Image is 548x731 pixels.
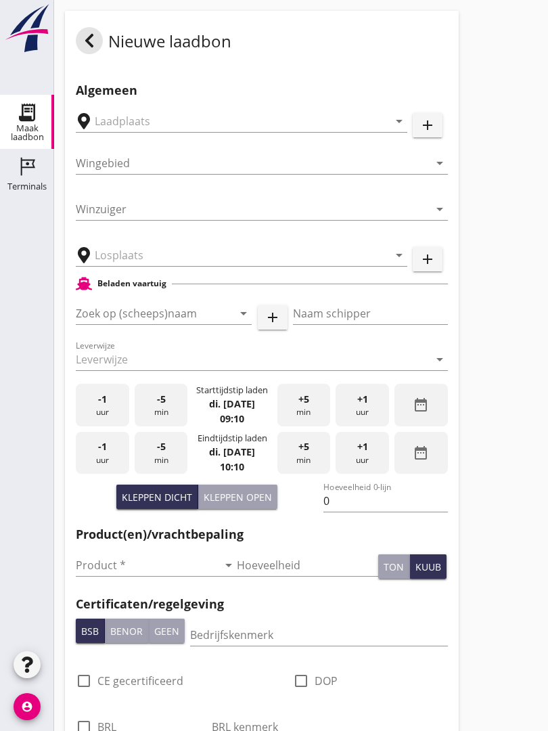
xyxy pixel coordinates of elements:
[97,674,183,688] label: CE gecertificeerd
[154,624,179,638] div: Geen
[336,432,389,474] div: uur
[391,113,407,129] i: arrow_drop_down
[122,490,192,504] div: Kleppen dicht
[198,485,277,509] button: Kleppen open
[204,490,272,504] div: Kleppen open
[3,3,51,53] img: logo-small.a267ee39.svg
[14,693,41,720] i: account_circle
[298,439,309,454] span: +5
[157,392,166,407] span: -5
[98,392,107,407] span: -1
[196,384,268,397] div: Starttijdstip laden
[410,554,447,579] button: kuub
[357,392,368,407] span: +1
[76,81,448,99] h2: Algemeen
[95,110,369,132] input: Laadplaats
[105,619,149,643] button: Benor
[413,445,429,461] i: date_range
[76,384,129,426] div: uur
[432,201,448,217] i: arrow_drop_down
[413,397,429,413] i: date_range
[209,445,255,458] strong: di. [DATE]
[7,182,47,191] div: Terminals
[95,244,369,266] input: Losplaats
[135,384,188,426] div: min
[265,309,281,326] i: add
[315,674,338,688] label: DOP
[157,439,166,454] span: -5
[237,554,379,576] input: Hoeveelheid
[98,439,107,454] span: -1
[76,152,429,174] input: Wingebied
[293,303,448,324] input: Naam schipper
[76,554,218,576] input: Product *
[277,384,331,426] div: min
[220,412,244,425] strong: 09:10
[76,525,448,544] h2: Product(en)/vrachtbepaling
[336,384,389,426] div: uur
[209,397,255,410] strong: di. [DATE]
[419,117,436,133] i: add
[419,251,436,267] i: add
[378,554,410,579] button: ton
[97,278,166,290] h2: Beladen vaartuig
[432,155,448,171] i: arrow_drop_down
[198,432,267,445] div: Eindtijdstip laden
[81,624,99,638] div: BSB
[76,198,429,220] input: Winzuiger
[391,247,407,263] i: arrow_drop_down
[221,557,237,573] i: arrow_drop_down
[220,460,244,473] strong: 10:10
[357,439,368,454] span: +1
[116,485,198,509] button: Kleppen dicht
[190,624,448,646] input: Bedrijfskenmerk
[110,624,143,638] div: Benor
[298,392,309,407] span: +5
[76,432,129,474] div: uur
[76,27,231,60] div: Nieuwe laadbon
[277,432,331,474] div: min
[432,351,448,368] i: arrow_drop_down
[149,619,185,643] button: Geen
[323,490,447,512] input: Hoeveelheid 0-lijn
[76,303,214,324] input: Zoek op (scheeps)naam
[235,305,252,322] i: arrow_drop_down
[76,619,105,643] button: BSB
[76,595,448,613] h2: Certificaten/regelgeving
[135,432,188,474] div: min
[415,560,441,574] div: kuub
[384,560,404,574] div: ton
